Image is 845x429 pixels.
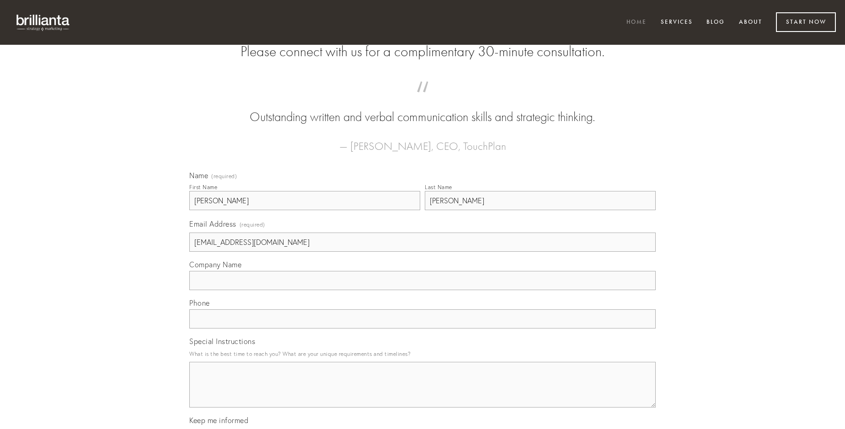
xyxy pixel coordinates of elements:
[189,184,217,191] div: First Name
[189,171,208,180] span: Name
[189,298,210,307] span: Phone
[189,260,241,269] span: Company Name
[9,9,78,36] img: brillianta - research, strategy, marketing
[733,15,768,30] a: About
[701,15,731,30] a: Blog
[204,126,641,155] figcaption: — [PERSON_NAME], CEO, TouchPlan
[240,218,265,231] span: (required)
[425,184,452,191] div: Last Name
[189,337,255,346] span: Special Instructions
[189,43,656,60] h2: Please connect with us for a complimentary 30-minute consultation.
[655,15,699,30] a: Services
[211,174,237,179] span: (required)
[620,15,652,30] a: Home
[189,348,656,360] p: What is the best time to reach you? What are your unique requirements and timelines?
[204,90,641,126] blockquote: Outstanding written and verbal communication skills and strategic thinking.
[189,219,236,228] span: Email Address
[204,90,641,108] span: “
[776,12,836,32] a: Start Now
[189,416,248,425] span: Keep me informed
